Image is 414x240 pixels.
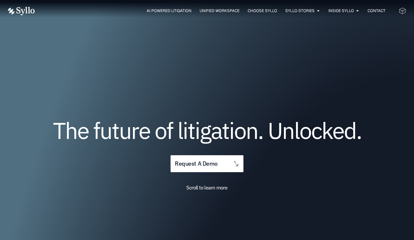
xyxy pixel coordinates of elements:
[147,8,191,14] a: AI Powered Litigation
[248,8,277,14] a: Choose Syllo
[200,8,240,14] a: Unified Workspace
[175,161,217,167] span: request a demo
[8,7,35,15] img: Vector
[186,184,227,191] span: Scroll to learn more
[171,155,243,172] a: request a demo
[47,120,367,141] h1: The future of litigation. Unlocked.
[328,8,354,14] a: Inside Syllo
[368,8,386,14] a: Contact
[48,8,386,14] nav: Menu
[48,8,386,14] div: Menu Toggle
[285,8,315,14] a: Syllo Stories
